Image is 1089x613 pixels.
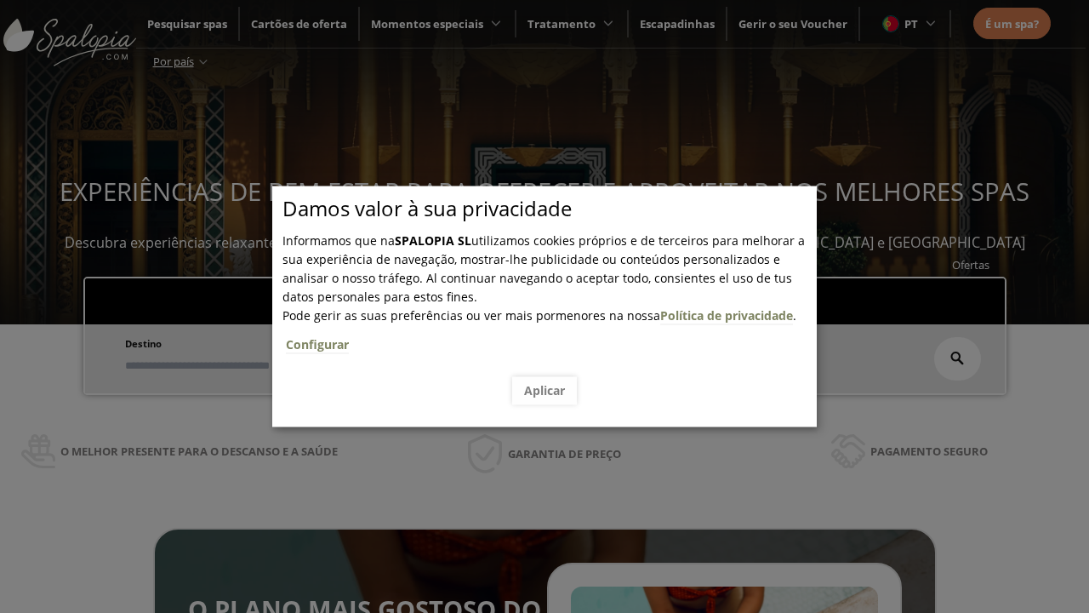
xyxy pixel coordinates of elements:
[282,232,805,305] span: Informamos que na utilizamos cookies próprios e de terceiros para melhorar a sua experiência de n...
[282,307,660,324] span: Pode gerir as suas preferências ou ver mais pormenores na nossa
[286,336,349,353] a: Configurar
[660,307,793,324] a: Política de privacidade
[282,307,817,364] span: .
[282,199,817,218] p: Damos valor à sua privacidade
[395,232,471,249] b: SPALOPIA SL
[512,376,577,404] button: Aplicar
